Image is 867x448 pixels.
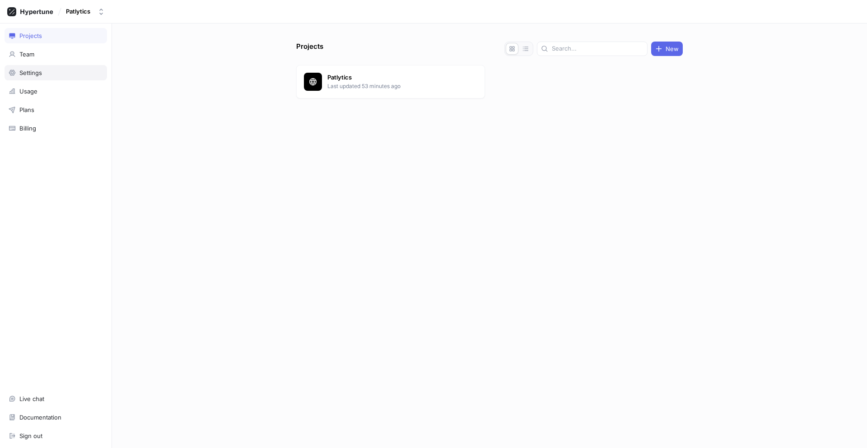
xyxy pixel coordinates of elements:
[5,121,107,136] a: Billing
[666,46,679,51] span: New
[19,395,44,402] div: Live chat
[552,44,643,53] input: Search...
[19,69,42,76] div: Settings
[19,414,61,421] div: Documentation
[66,8,90,15] div: Patlytics
[62,4,108,19] button: Patlytics
[19,88,37,95] div: Usage
[296,42,323,56] p: Projects
[19,106,34,113] div: Plans
[651,42,683,56] button: New
[5,410,107,425] a: Documentation
[19,432,42,439] div: Sign out
[5,84,107,99] a: Usage
[5,28,107,43] a: Projects
[19,51,34,58] div: Team
[5,47,107,62] a: Team
[19,32,42,39] div: Projects
[5,102,107,117] a: Plans
[19,125,36,132] div: Billing
[327,73,458,82] p: Patlytics
[5,65,107,80] a: Settings
[327,82,458,90] p: Last updated 53 minutes ago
